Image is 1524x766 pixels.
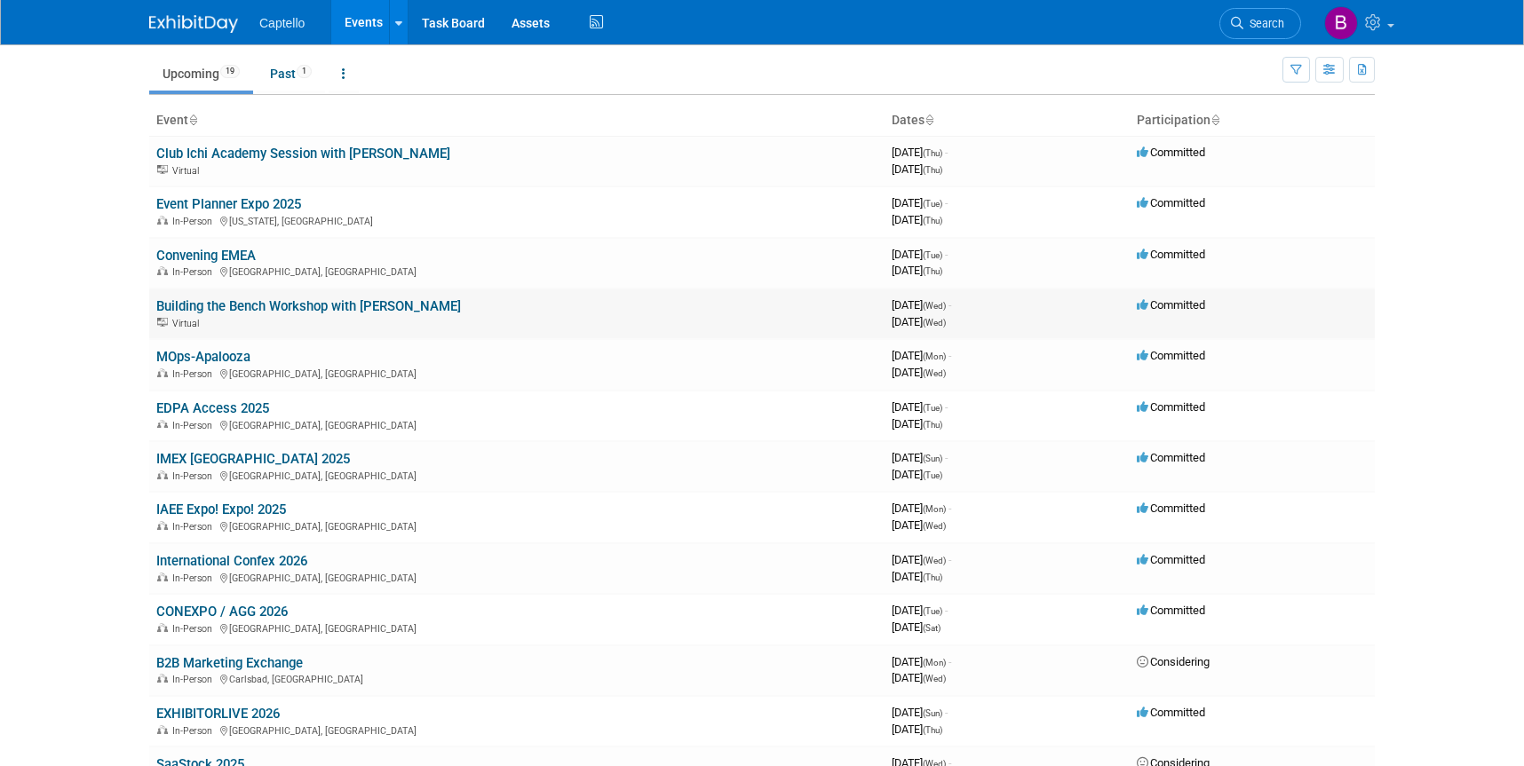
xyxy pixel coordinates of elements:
[892,213,942,226] span: [DATE]
[172,368,218,380] span: In-Person
[892,400,948,414] span: [DATE]
[156,468,877,482] div: [GEOGRAPHIC_DATA], [GEOGRAPHIC_DATA]
[949,349,951,362] span: -
[1137,655,1210,668] span: Considering
[892,671,946,684] span: [DATE]
[923,368,946,378] span: (Wed)
[1137,146,1205,159] span: Committed
[892,501,951,515] span: [DATE]
[892,451,948,464] span: [DATE]
[945,248,948,261] span: -
[892,518,946,532] span: [DATE]
[157,368,168,377] img: In-Person Event
[923,216,942,225] span: (Thu)
[156,298,461,314] a: Building the Bench Workshop with [PERSON_NAME]
[892,146,948,159] span: [DATE]
[156,706,280,722] a: EXHIBITORLIVE 2026
[945,604,948,617] span: -
[892,248,948,261] span: [DATE]
[1210,113,1219,127] a: Sort by Participation Type
[892,264,942,277] span: [DATE]
[156,501,286,517] a: IAEE Expo! Expo! 2025
[892,723,942,736] span: [DATE]
[892,553,951,566] span: [DATE]
[156,417,877,431] div: [GEOGRAPHIC_DATA], [GEOGRAPHIC_DATA]
[149,106,885,136] th: Event
[923,148,942,158] span: (Thu)
[945,706,948,719] span: -
[923,623,941,633] span: (Sat)
[923,403,942,413] span: (Tue)
[1243,17,1284,30] span: Search
[892,196,948,209] span: [DATE]
[892,570,942,583] span: [DATE]
[923,351,946,361] span: (Mon)
[1130,106,1375,136] th: Participation
[923,556,946,565] span: (Wed)
[172,521,218,533] span: In-Person
[923,301,946,311] span: (Wed)
[149,57,253,91] a: Upcoming19
[157,674,168,683] img: In-Person Event
[156,213,877,227] div: [US_STATE], [GEOGRAPHIC_DATA]
[172,674,218,685] span: In-Person
[892,604,948,617] span: [DATE]
[945,400,948,414] span: -
[172,318,204,329] span: Virtual
[220,65,240,78] span: 19
[923,521,946,531] span: (Wed)
[923,470,942,480] span: (Tue)
[892,655,951,668] span: [DATE]
[1137,248,1205,261] span: Committed
[892,315,946,328] span: [DATE]
[172,470,218,482] span: In-Person
[892,417,942,430] span: [DATE]
[156,655,303,671] a: B2B Marketing Exchange
[923,674,946,683] span: (Wed)
[1137,400,1205,414] span: Committed
[923,420,942,430] span: (Thu)
[892,162,942,176] span: [DATE]
[156,146,450,162] a: Club Ichi Academy Session with [PERSON_NAME]
[1137,196,1205,209] span: Committed
[157,266,168,275] img: In-Person Event
[1137,451,1205,464] span: Committed
[156,349,250,365] a: MOps-Apalooza
[1137,553,1205,566] span: Committed
[949,553,951,566] span: -
[259,16,305,30] span: Captello
[172,165,204,177] span: Virtual
[923,266,942,276] span: (Thu)
[923,454,942,463] span: (Sun)
[156,620,877,635] div: [GEOGRAPHIC_DATA], [GEOGRAPHIC_DATA]
[945,196,948,209] span: -
[1137,604,1205,617] span: Committed
[949,655,951,668] span: -
[257,57,325,91] a: Past1
[923,318,946,328] span: (Wed)
[172,725,218,737] span: In-Person
[923,606,942,616] span: (Tue)
[156,451,350,467] a: IMEX [GEOGRAPHIC_DATA] 2025
[923,504,946,514] span: (Mon)
[156,553,307,569] a: International Confex 2026
[945,451,948,464] span: -
[923,199,942,209] span: (Tue)
[157,470,168,479] img: In-Person Event
[949,298,951,312] span: -
[892,298,951,312] span: [DATE]
[156,248,256,264] a: Convening EMEA
[156,723,877,737] div: [GEOGRAPHIC_DATA], [GEOGRAPHIC_DATA]
[156,604,288,620] a: CONEXPO / AGG 2026
[157,573,168,581] img: In-Person Event
[157,623,168,632] img: In-Person Event
[156,366,877,380] div: [GEOGRAPHIC_DATA], [GEOGRAPHIC_DATA]
[923,573,942,582] span: (Thu)
[1137,706,1205,719] span: Committed
[1219,8,1301,39] a: Search
[892,706,948,719] span: [DATE]
[885,106,1130,136] th: Dates
[172,623,218,635] span: In-Person
[172,573,218,584] span: In-Person
[157,521,168,530] img: In-Person Event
